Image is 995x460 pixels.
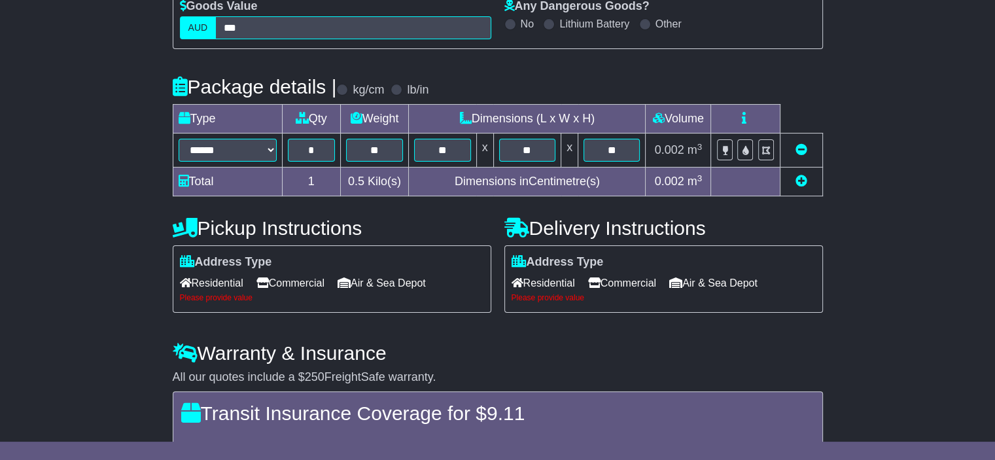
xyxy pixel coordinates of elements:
[512,293,816,302] div: Please provide value
[348,175,364,188] span: 0.5
[173,217,491,239] h4: Pickup Instructions
[795,175,807,188] a: Add new item
[655,143,684,156] span: 0.002
[504,217,823,239] h4: Delivery Instructions
[588,273,656,293] span: Commercial
[340,168,408,196] td: Kilo(s)
[487,402,525,424] span: 9.11
[181,402,814,424] h4: Transit Insurance Coverage for $
[353,83,384,97] label: kg/cm
[173,168,282,196] td: Total
[655,175,684,188] span: 0.002
[476,133,493,168] td: x
[173,342,823,364] h4: Warranty & Insurance
[180,273,243,293] span: Residential
[512,255,604,270] label: Address Type
[173,76,337,97] h4: Package details |
[409,168,646,196] td: Dimensions in Centimetre(s)
[521,18,534,30] label: No
[180,293,484,302] div: Please provide value
[512,273,575,293] span: Residential
[559,18,629,30] label: Lithium Battery
[282,105,340,133] td: Qty
[173,370,823,385] div: All our quotes include a $ FreightSafe warranty.
[407,83,428,97] label: lb/in
[282,168,340,196] td: 1
[180,255,272,270] label: Address Type
[795,143,807,156] a: Remove this item
[305,370,324,383] span: 250
[688,143,703,156] span: m
[646,105,711,133] td: Volume
[256,273,324,293] span: Commercial
[655,18,682,30] label: Other
[409,105,646,133] td: Dimensions (L x W x H)
[697,142,703,152] sup: 3
[338,273,426,293] span: Air & Sea Depot
[697,173,703,183] sup: 3
[180,16,217,39] label: AUD
[173,105,282,133] td: Type
[688,175,703,188] span: m
[669,273,758,293] span: Air & Sea Depot
[340,105,408,133] td: Weight
[561,133,578,168] td: x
